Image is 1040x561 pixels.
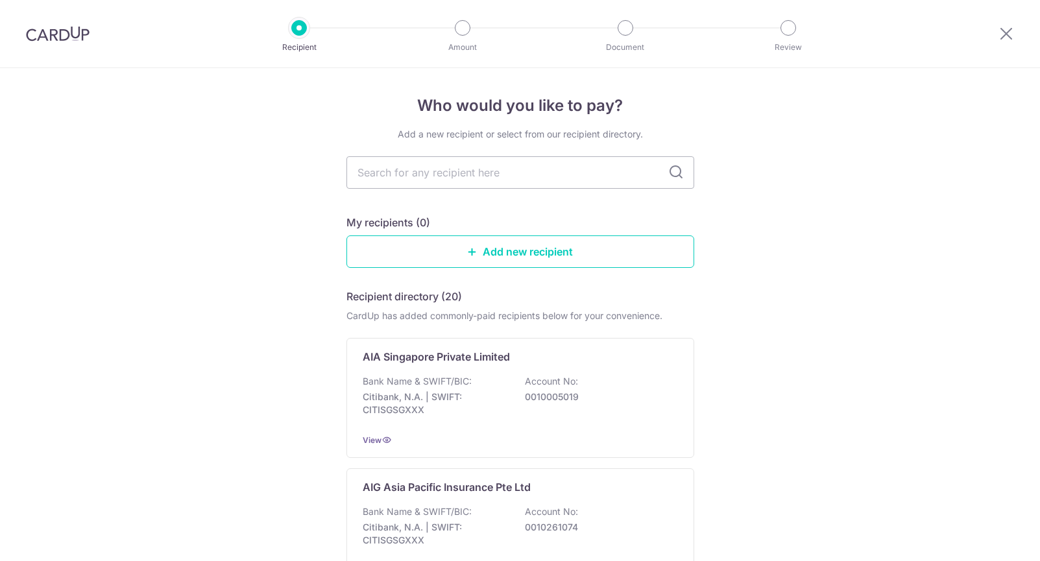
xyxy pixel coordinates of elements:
input: Search for any recipient here [346,156,694,189]
a: Add new recipient [346,235,694,268]
iframe: Opens a widget where you can find more information [956,522,1027,555]
p: Document [577,41,673,54]
img: CardUp [26,26,90,42]
h5: My recipients (0) [346,215,430,230]
h5: Recipient directory (20) [346,289,462,304]
p: Recipient [251,41,347,54]
p: Account No: [525,375,578,388]
p: AIA Singapore Private Limited [363,349,510,364]
p: 0010261074 [525,521,670,534]
div: CardUp has added commonly-paid recipients below for your convenience. [346,309,694,322]
p: Account No: [525,505,578,518]
p: Bank Name & SWIFT/BIC: [363,505,472,518]
a: View [363,435,381,445]
p: Citibank, N.A. | SWIFT: CITISGSGXXX [363,390,508,416]
p: AIG Asia Pacific Insurance Pte Ltd [363,479,531,495]
h4: Who would you like to pay? [346,94,694,117]
div: Add a new recipient or select from our recipient directory. [346,128,694,141]
p: Bank Name & SWIFT/BIC: [363,375,472,388]
p: 0010005019 [525,390,670,403]
p: Amount [415,41,511,54]
p: Citibank, N.A. | SWIFT: CITISGSGXXX [363,521,508,547]
p: Review [740,41,836,54]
